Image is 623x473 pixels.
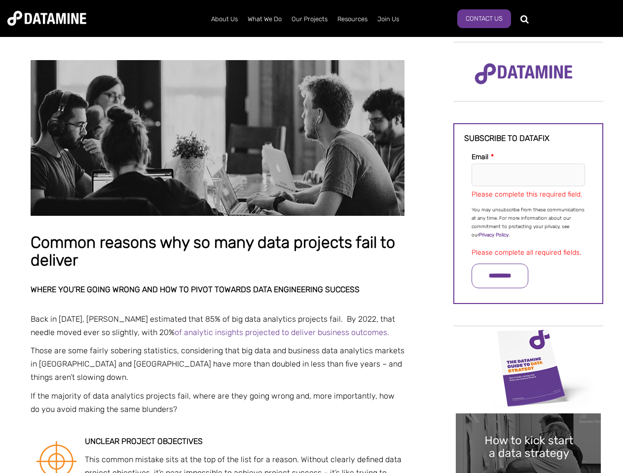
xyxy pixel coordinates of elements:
[372,6,404,32] a: Join Us
[31,285,404,294] h2: Where you’re going wrong and how to pivot towards data engineering success
[457,9,511,28] a: Contact Us
[472,190,582,199] label: Please complete this required field.
[31,60,404,216] img: Common reasons why so many data projects fail to deliver
[31,344,404,384] p: Those are some fairly sobering statistics, considering that big data and business data analytics ...
[332,6,372,32] a: Resources
[472,206,585,239] p: You may unsubscribe from these communications at any time. For more information about our commitm...
[472,248,581,257] label: Please complete all required fields.
[472,153,488,161] span: Email
[287,6,332,32] a: Our Projects
[7,11,86,26] img: Datamine
[468,57,579,91] img: Datamine Logo No Strapline - Purple
[31,312,404,339] p: Back in [DATE], [PERSON_NAME] estimated that 85% of big data analytics projects fail. By 2022, th...
[456,327,601,408] img: Data Strategy Cover thumbnail
[85,437,203,446] strong: Unclear project objectives
[31,389,404,416] p: If the majority of data analytics projects fail, where are they going wrong and, more importantly...
[31,234,404,269] h1: Common reasons why so many data projects fail to deliver
[175,328,389,337] a: of analytic insights projected to deliver business outcomes.
[206,6,243,32] a: About Us
[243,6,287,32] a: What We Do
[479,232,509,238] a: Privacy Policy
[464,134,592,143] h3: Subscribe to datafix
